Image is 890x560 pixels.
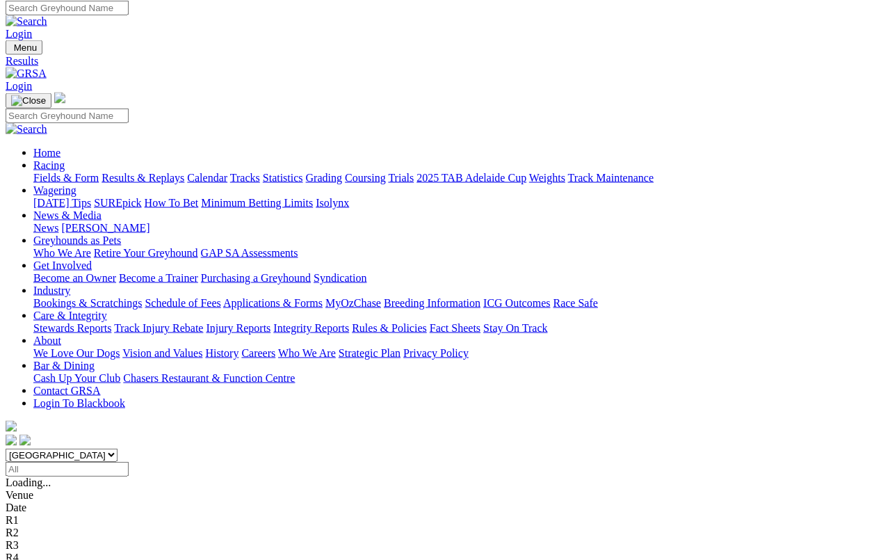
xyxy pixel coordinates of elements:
img: Search [6,15,47,28]
a: Applications & Forms [223,297,323,309]
div: Industry [33,297,884,310]
a: Who We Are [33,247,91,259]
a: Contact GRSA [33,385,100,397]
a: Injury Reports [206,322,270,334]
a: Become a Trainer [119,272,198,284]
div: R2 [6,527,884,539]
a: Track Injury Rebate [114,322,203,334]
button: Toggle navigation [6,93,51,109]
a: News [33,222,58,234]
a: Statistics [263,172,303,184]
a: 2025 TAB Adelaide Cup [416,172,526,184]
a: Cash Up Your Club [33,372,120,384]
a: Login [6,28,32,40]
a: Schedule of Fees [145,297,220,309]
a: Wagering [33,184,76,196]
a: MyOzChase [325,297,381,309]
a: Grading [306,172,342,184]
a: Become an Owner [33,272,116,284]
div: Bar & Dining [33,372,884,385]
a: ICG Outcomes [483,297,550,309]
div: R1 [6,514,884,527]
a: About [33,335,61,346]
a: Calendar [187,172,227,184]
a: History [205,347,238,359]
a: Integrity Reports [273,322,349,334]
a: Chasers Restaurant & Function Centre [123,372,295,384]
img: Close [11,95,46,106]
a: Get Involved [33,259,92,271]
input: Search [6,109,129,123]
span: Menu [14,42,37,53]
a: Syndication [314,272,366,284]
div: About [33,347,884,360]
a: Greyhounds as Pets [33,234,121,246]
a: Coursing [345,172,386,184]
img: Search [6,123,47,136]
div: Date [6,502,884,514]
a: Rules & Policies [352,322,427,334]
img: twitter.svg [19,435,31,446]
a: How To Bet [145,197,199,209]
div: Get Involved [33,272,884,285]
div: R3 [6,539,884,552]
a: Trials [388,172,414,184]
a: Results & Replays [102,172,184,184]
div: Care & Integrity [33,322,884,335]
div: Venue [6,489,884,502]
div: Wagering [33,197,884,209]
a: Weights [529,172,565,184]
img: logo-grsa-white.png [6,421,17,432]
a: Stay On Track [483,322,547,334]
a: Who We Are [278,347,336,359]
a: SUREpick [94,197,141,209]
a: Careers [241,347,275,359]
a: Breeding Information [384,297,480,309]
a: Track Maintenance [568,172,654,184]
div: Racing [33,172,884,184]
img: logo-grsa-white.png [54,93,65,104]
a: Tracks [230,172,260,184]
div: Greyhounds as Pets [33,247,884,259]
a: Care & Integrity [33,310,107,321]
a: Strategic Plan [339,347,400,359]
a: Racing [33,159,65,171]
a: Bar & Dining [33,360,95,371]
img: facebook.svg [6,435,17,446]
a: Login [6,80,32,92]
a: Results [6,55,884,67]
a: Purchasing a Greyhound [201,272,311,284]
img: GRSA [6,67,47,80]
a: We Love Our Dogs [33,347,120,359]
a: Retire Your Greyhound [94,247,198,259]
a: [PERSON_NAME] [61,222,149,234]
span: Loading... [6,477,51,488]
input: Search [6,1,129,15]
a: Industry [33,285,70,296]
a: Stewards Reports [33,322,111,334]
a: Race Safe [553,297,597,309]
a: [DATE] Tips [33,197,91,209]
a: GAP SA Assessments [201,247,298,259]
button: Toggle navigation [6,40,42,55]
a: Bookings & Scratchings [33,297,142,309]
a: Login To Blackbook [33,397,125,409]
a: News & Media [33,209,102,221]
a: Minimum Betting Limits [201,197,313,209]
div: News & Media [33,222,884,234]
a: Fact Sheets [430,322,480,334]
a: Home [33,147,60,159]
a: Isolynx [316,197,349,209]
a: Privacy Policy [403,347,469,359]
a: Fields & Form [33,172,99,184]
a: Vision and Values [122,347,202,359]
input: Select date [6,462,129,477]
